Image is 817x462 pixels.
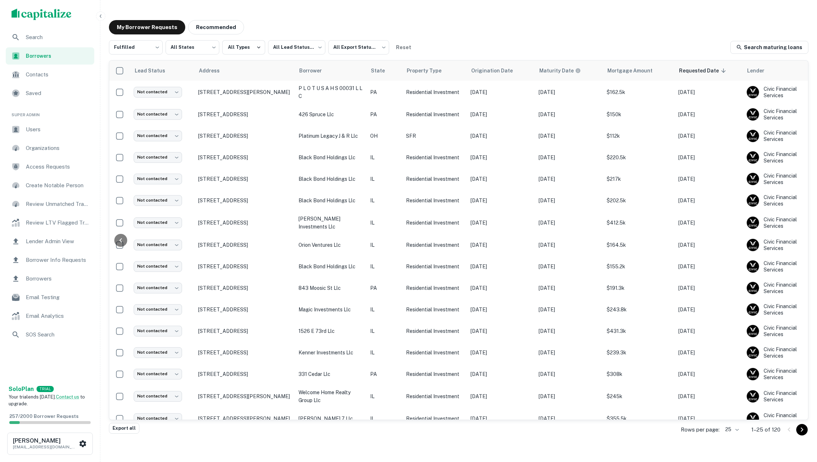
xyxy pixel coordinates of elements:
img: picture [747,86,759,98]
div: Civic Financial Services [746,346,811,359]
a: Search [6,29,94,46]
th: Lender [743,61,814,81]
p: [STREET_ADDRESS] [198,242,291,248]
div: Not contacted [134,240,182,250]
p: [STREET_ADDRESS] [198,133,291,139]
img: picture [747,108,759,121]
div: Review LTV Flagged Transactions [6,214,94,231]
div: Contacts [6,66,94,83]
div: Not contacted [134,347,182,358]
div: Civic Financial Services [746,303,811,316]
a: Borrowers [6,270,94,287]
div: Not contacted [134,369,182,379]
span: Access Requests [26,162,90,171]
div: Chat Widget [781,405,817,439]
p: [STREET_ADDRESS][PERSON_NAME] [198,415,291,422]
p: IL [370,349,399,357]
div: Civic Financial Services [746,390,811,403]
p: black bond holdings llc [298,175,363,183]
p: Residential Investment [406,219,463,227]
span: SOS Search [26,330,90,339]
span: Requested Date [679,66,728,75]
a: Borrowers [6,47,94,65]
p: Residential Investment [406,110,463,118]
a: Organizations [6,140,94,157]
p: [DATE] [678,154,739,161]
div: Civic Financial Services [746,151,811,164]
div: Create Notable Person [6,177,94,194]
th: Maturity dates displayed may be estimated. Please contact the lender for the most accurate maturi... [535,61,603,81]
p: Residential Investment [406,197,463,204]
span: Your trial ends [DATE]. to upgrade. [9,394,85,407]
p: [DATE] [678,219,739,227]
a: Email Analytics [6,307,94,325]
p: [DATE] [470,219,531,227]
div: TRIAL [37,386,54,392]
p: $243.8k [607,306,671,313]
div: Not contacted [134,283,182,293]
div: Not contacted [134,152,182,162]
span: Saved [26,89,90,98]
p: magic investments llc [298,306,363,313]
img: picture [747,325,759,337]
p: Residential Investment [406,88,463,96]
div: Fulfilled [109,38,163,57]
p: [DATE] [539,349,599,357]
p: [DATE] [678,370,739,378]
div: Civic Financial Services [746,86,811,99]
p: kenner investments llc [298,349,363,357]
span: Property Type [407,66,451,75]
div: Not contacted [134,87,182,97]
p: IL [370,392,399,400]
p: [DATE] [470,392,531,400]
div: Civic Financial Services [746,129,811,142]
span: Borrower [299,66,331,75]
p: $220.5k [607,154,671,161]
p: Residential Investment [406,154,463,161]
span: Organizations [26,144,90,152]
th: Address [195,61,295,81]
p: Residential Investment [406,392,463,400]
img: picture [747,151,759,164]
p: Residential Investment [406,349,463,357]
button: My Borrower Requests [109,20,185,34]
p: IL [370,175,399,183]
p: 1–25 of 120 [751,425,780,434]
div: Not contacted [134,174,182,184]
a: Email Testing [6,289,94,306]
th: Requested Date [675,61,743,81]
p: black bond holdings llc [298,154,363,161]
p: [DATE] [539,306,599,313]
span: Contacts [26,70,90,79]
p: $155.2k [607,263,671,270]
img: picture [747,303,759,316]
div: Lender Admin View [6,233,94,250]
span: Lead Status [134,66,175,75]
img: picture [747,390,759,402]
span: Review Unmatched Transactions [26,200,90,208]
div: Not contacted [134,217,182,228]
p: [STREET_ADDRESS] [198,176,291,182]
p: [DATE] [470,154,531,161]
p: Rows per page: [681,425,720,434]
p: [PERSON_NAME] investments llc [298,215,363,231]
p: [EMAIL_ADDRESS][DOMAIN_NAME] [13,444,77,450]
p: [STREET_ADDRESS] [198,111,291,118]
p: $239.3k [607,349,671,357]
p: Residential Investment [406,327,463,335]
p: IL [370,263,399,270]
a: Review Unmatched Transactions [6,195,94,213]
p: $202.5k [607,197,671,204]
p: [DATE] [678,110,739,118]
p: $191.3k [607,284,671,292]
p: [DATE] [470,110,531,118]
span: 257 / 2000 Borrower Requests [9,414,78,419]
p: Residential Investment [406,241,463,249]
button: Recommended [188,20,244,34]
img: picture [747,173,759,185]
p: [DATE] [470,306,531,313]
p: welcome home realty group llc [298,388,363,404]
p: IL [370,327,399,335]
